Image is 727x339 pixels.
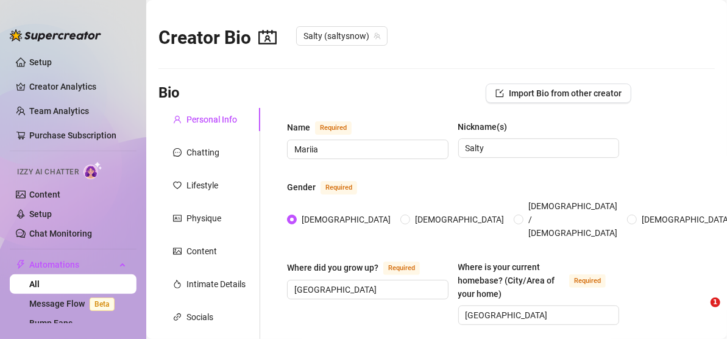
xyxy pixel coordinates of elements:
[17,166,79,178] span: Izzy AI Chatter
[173,247,182,255] span: picture
[29,255,116,274] span: Automations
[173,280,182,288] span: fire
[173,148,182,157] span: message
[321,181,357,194] span: Required
[186,146,219,159] div: Chatting
[458,120,516,134] label: Nickname(s)
[29,77,127,96] a: Creator Analytics
[523,199,622,240] span: [DEMOGRAPHIC_DATA] / [DEMOGRAPHIC_DATA]
[297,213,395,226] span: [DEMOGRAPHIC_DATA]
[29,106,89,116] a: Team Analytics
[186,277,246,291] div: Intimate Details
[158,26,277,49] h2: Creator Bio
[29,57,52,67] a: Setup
[29,190,60,199] a: Content
[173,313,182,321] span: link
[29,209,52,219] a: Setup
[29,126,127,145] a: Purchase Subscription
[495,89,504,98] span: import
[173,214,182,223] span: idcard
[294,143,439,156] input: Name
[173,115,182,124] span: user
[90,298,115,311] span: Beta
[16,260,26,269] span: thunderbolt
[287,180,316,194] div: Gender
[383,262,420,275] span: Required
[287,180,371,194] label: Gender
[83,162,102,179] img: AI Chatter
[569,274,606,288] span: Required
[509,88,622,98] span: Import Bio from other creator
[686,298,715,327] iframe: Intercom live chat
[29,229,92,238] a: Chat Monitoring
[10,29,101,41] img: logo-BBDzfeDw.svg
[486,84,631,103] button: Import Bio from other creator
[458,120,508,134] div: Nickname(s)
[29,299,119,309] a: Message FlowBeta
[287,261,378,274] div: Where did you grow up?
[466,309,610,322] input: Where is your current homebase? (City/Area of your home)
[158,84,180,103] h3: Bio
[711,298,720,307] span: 1
[186,212,221,225] div: Physique
[466,141,610,155] input: Nickname(s)
[186,113,237,126] div: Personal Info
[287,121,310,134] div: Name
[173,181,182,190] span: heart
[458,260,620,301] label: Where is your current homebase? (City/Area of your home)
[29,279,40,289] a: All
[287,120,365,135] label: Name
[258,28,277,46] span: contacts
[410,213,509,226] span: [DEMOGRAPHIC_DATA]
[186,310,213,324] div: Socials
[29,318,73,328] a: Bump Fans
[186,179,218,192] div: Lifestyle
[315,121,352,135] span: Required
[287,260,433,275] label: Where did you grow up?
[303,27,380,45] span: Salty (saltysnow)
[186,244,217,258] div: Content
[374,32,381,40] span: team
[294,283,439,296] input: Where did you grow up?
[458,260,565,301] div: Where is your current homebase? (City/Area of your home)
